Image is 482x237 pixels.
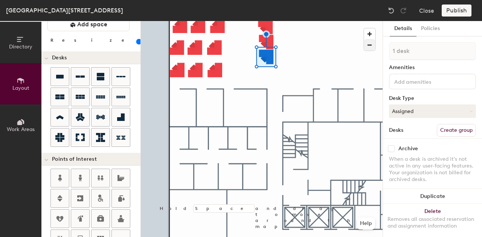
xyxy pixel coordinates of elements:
[9,44,32,50] span: Directory
[50,37,134,43] div: Resize
[390,21,416,36] button: Details
[389,156,476,183] div: When a desk is archived it's not active in any user-facing features. Your organization is not bil...
[77,21,107,28] span: Add space
[387,216,477,229] div: Removes all associated reservation and assignment information
[398,146,418,152] div: Archive
[6,6,123,15] div: [GEOGRAPHIC_DATA][STREET_ADDRESS]
[419,5,434,17] button: Close
[389,127,403,133] div: Desks
[387,7,395,14] img: Undo
[393,77,461,86] input: Add amenities
[357,217,375,229] button: Help
[400,7,407,14] img: Redo
[383,204,482,237] button: DeleteRemoves all associated reservation and assignment information
[389,65,476,71] div: Amenities
[52,55,67,61] span: Desks
[389,104,476,118] button: Assigned
[47,18,130,31] button: Add space
[12,85,29,91] span: Layout
[416,21,444,36] button: Policies
[389,95,476,101] div: Desk Type
[52,156,97,162] span: Points of Interest
[437,124,476,137] button: Create group
[383,189,482,204] button: Duplicate
[7,126,35,133] span: Work Areas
